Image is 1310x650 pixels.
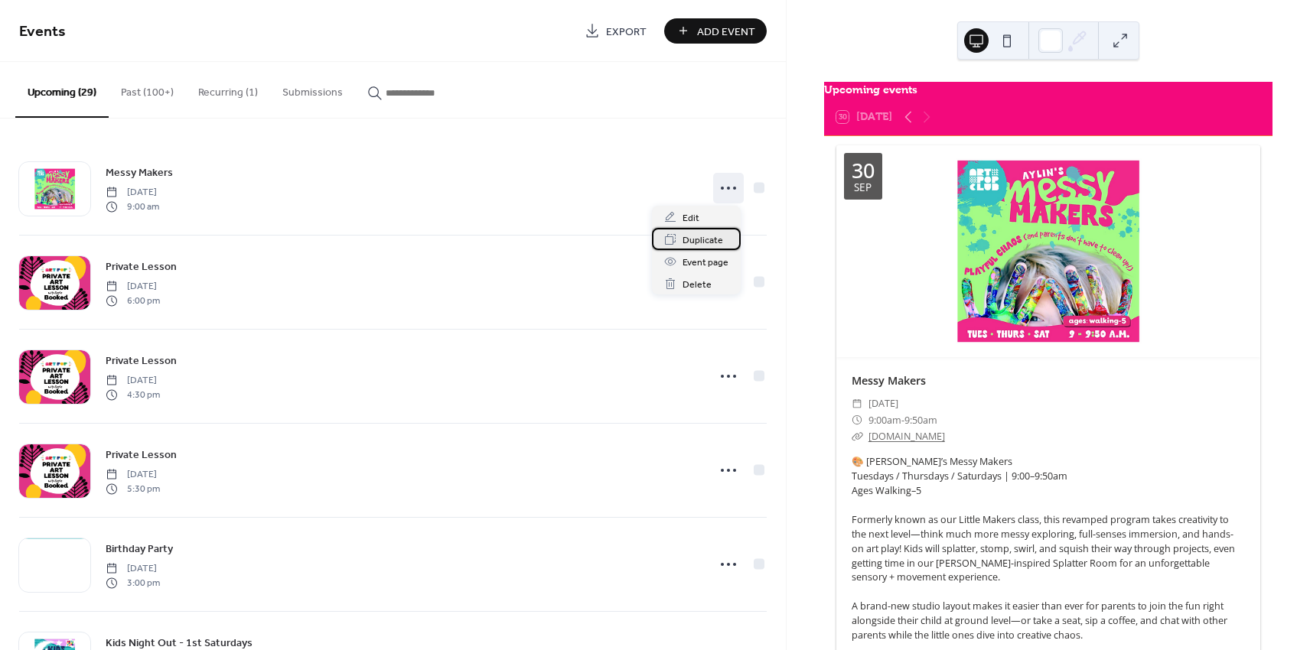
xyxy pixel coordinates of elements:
[573,18,658,44] a: Export
[106,482,160,496] span: 5:30 pm
[852,160,875,180] div: 30
[106,353,177,369] span: Private Lesson
[824,82,1273,99] div: Upcoming events
[106,468,160,482] span: [DATE]
[683,210,699,226] span: Edit
[106,562,160,576] span: [DATE]
[106,352,177,369] a: Private Lesson
[106,165,173,181] span: Messy Makers
[106,374,160,388] span: [DATE]
[852,428,862,444] div: ​
[852,412,862,428] div: ​
[109,62,186,116] button: Past (100+)
[868,430,945,443] a: [DOMAIN_NAME]
[106,164,173,181] a: Messy Makers
[854,183,872,193] div: Sep
[15,62,109,118] button: Upcoming (29)
[270,62,355,116] button: Submissions
[901,412,904,428] span: -
[852,373,926,388] a: Messy Makers
[186,62,270,116] button: Recurring (1)
[106,186,159,200] span: [DATE]
[852,395,862,411] div: ​
[683,277,712,293] span: Delete
[19,17,66,47] span: Events
[683,232,723,249] span: Duplicate
[106,294,160,307] span: 6:00 pm
[664,18,767,44] button: Add Event
[106,200,159,213] span: 9:00 am
[106,447,177,463] span: Private Lesson
[106,280,160,294] span: [DATE]
[106,258,177,275] a: Private Lesson
[697,24,755,40] span: Add Event
[868,412,901,428] span: 9:00am
[106,259,177,275] span: Private Lesson
[106,540,173,557] a: Birthday Party
[106,576,160,590] span: 3:00 pm
[106,541,173,557] span: Birthday Party
[106,446,177,463] a: Private Lesson
[868,395,898,411] span: [DATE]
[904,412,937,428] span: 9:50am
[106,388,160,401] span: 4:30 pm
[683,255,728,271] span: Event page
[606,24,647,40] span: Export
